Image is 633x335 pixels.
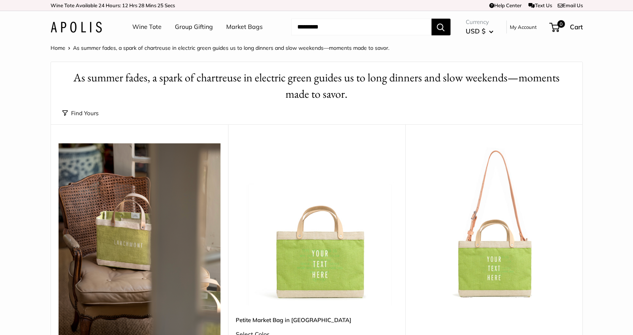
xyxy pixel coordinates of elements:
a: Wine Tote [132,21,162,33]
a: Petite Market Bag in ChartreusePetite Market Bag in Chartreuse [236,143,398,305]
a: 0 Cart [550,21,583,33]
a: My Account [510,22,537,32]
h1: As summer fades, a spark of chartreuse in electric green guides us to long dinners and slow weeke... [62,70,571,102]
span: Hrs [129,2,137,8]
a: Help Center [489,2,522,8]
a: Group Gifting [175,21,213,33]
button: Search [432,19,451,35]
a: Market Bags [226,21,263,33]
span: 12 [122,2,128,8]
img: Petite Market Bag in Chartreuse with Strap [413,143,575,305]
span: Mins [146,2,156,8]
img: Apolis [51,22,102,33]
input: Search... [291,19,432,35]
button: USD $ [466,25,493,37]
span: As summer fades, a spark of chartreuse in electric green guides us to long dinners and slow weeke... [73,44,389,51]
span: Currency [466,17,493,27]
a: Home [51,44,65,51]
a: Text Us [528,2,552,8]
a: Email Us [558,2,583,8]
img: Petite Market Bag in Chartreuse [236,143,398,305]
span: Secs [165,2,175,8]
a: Petite Market Bag in [GEOGRAPHIC_DATA] [236,316,398,324]
span: 28 [138,2,144,8]
span: Cart [570,23,583,31]
span: 25 [157,2,163,8]
a: Petite Market Bag in Chartreuse with StrapPetite Market Bag in Chartreuse with Strap [413,143,575,305]
nav: Breadcrumb [51,43,389,53]
span: 0 [557,20,565,28]
button: Find Yours [62,108,98,119]
span: USD $ [466,27,485,35]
